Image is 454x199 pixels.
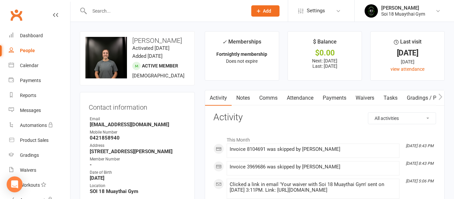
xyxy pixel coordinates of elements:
span: Add [263,8,271,14]
div: Email [90,116,186,122]
div: Waivers [20,167,36,173]
div: Date of Birth [90,169,186,176]
div: Automations [20,123,47,128]
div: Invoice 3969686 was skipped by [PERSON_NAME] [230,164,397,170]
div: Dashboard [20,33,43,38]
strong: [STREET_ADDRESS][PERSON_NAME] [90,149,186,154]
input: Search... [87,6,243,16]
a: Attendance [282,90,318,106]
a: Calendar [9,58,70,73]
div: Gradings [20,152,39,158]
a: Clubworx [8,7,25,23]
div: Reports [20,93,36,98]
i: ✓ [222,39,227,45]
li: This Month [213,133,436,144]
span: [DEMOGRAPHIC_DATA] [132,73,184,79]
div: [DATE] [377,58,438,65]
span: Settings [307,3,325,18]
a: Payments [9,73,70,88]
div: [DATE] [377,50,438,56]
div: Calendar [20,63,39,68]
button: Add [251,5,280,17]
a: People [9,43,70,58]
span: Active member [142,63,178,68]
div: $0.00 [294,50,356,56]
a: Messages [9,103,70,118]
a: Notes [232,90,255,106]
h3: [PERSON_NAME] [85,37,189,44]
i: [DATE] 5:06 PM [406,179,433,183]
h3: Contact information [89,101,186,111]
div: Soi 18 Muaythai Gym [381,11,425,17]
div: People [20,48,35,53]
strong: - [90,162,186,168]
time: Added [DATE] [132,53,163,59]
span: Does not expire [226,58,258,64]
div: Clicked a link in email 'Your waiver with Soi 18 Muaythai Gym' sent on [DATE] 3:11PM. Link: [URL]... [230,182,397,193]
a: Waivers [351,90,379,106]
time: Activated [DATE] [132,45,170,51]
div: Address [90,143,186,149]
i: [DATE] 8:43 PM [406,161,433,166]
img: image1749111961.png [85,37,127,78]
div: Location [90,183,186,189]
strong: 0421858940 [90,135,186,141]
div: Payments [20,78,41,83]
a: Activity [205,90,232,106]
i: [DATE] 8:43 PM [406,144,433,148]
a: Dashboard [9,28,70,43]
div: Product Sales [20,138,49,143]
a: Payments [318,90,351,106]
strong: SOI 18 Muaythai Gym [90,188,186,194]
strong: [EMAIL_ADDRESS][DOMAIN_NAME] [90,122,186,128]
a: view attendance [391,66,424,72]
div: Last visit [394,38,421,50]
a: Gradings [9,148,70,163]
strong: Fortnightly membership [216,51,267,57]
div: $ Balance [313,38,337,50]
img: thumb_image1716960047.png [365,4,378,18]
div: Mobile Number [90,129,186,136]
div: Invoice 8104691 was skipped by [PERSON_NAME] [230,147,397,152]
div: [PERSON_NAME] [381,5,425,11]
div: Messages [20,108,41,113]
p: Next: [DATE] Last: [DATE] [294,58,356,69]
div: Open Intercom Messenger [7,176,23,192]
a: Waivers [9,163,70,178]
a: Workouts [9,178,70,193]
h3: Activity [213,112,436,123]
a: Tasks [379,90,402,106]
a: Automations [9,118,70,133]
a: Reports [9,88,70,103]
strong: [DATE] [90,175,186,181]
a: Product Sales [9,133,70,148]
a: Comms [255,90,282,106]
div: Workouts [20,182,40,188]
div: Memberships [222,38,261,50]
div: Member Number [90,156,186,162]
